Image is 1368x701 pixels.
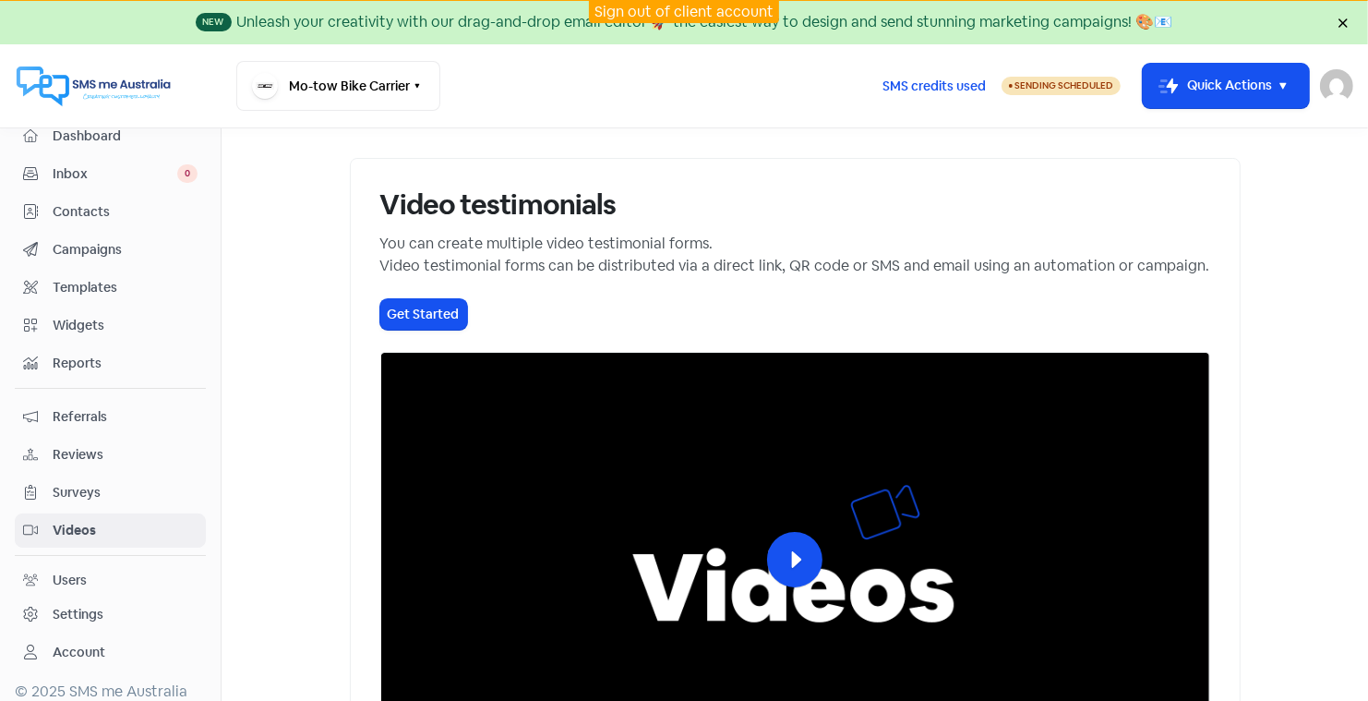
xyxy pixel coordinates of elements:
[177,164,198,183] span: 0
[53,521,198,540] span: Videos
[53,127,198,146] span: Dashboard
[53,278,198,297] span: Templates
[53,407,198,427] span: Referrals
[15,400,206,434] a: Referrals
[1320,69,1353,103] img: User
[15,195,206,229] a: Contacts
[53,571,87,590] div: Users
[15,476,206,510] a: Surveys
[594,2,774,21] a: Sign out of client account
[767,532,822,587] button: Play
[380,299,467,330] button: Get Started
[15,635,206,670] a: Account
[882,77,986,96] span: SMS credits used
[53,483,198,502] span: Surveys
[53,643,105,662] div: Account
[236,61,440,111] button: Mo-tow Bike Carrier
[1002,75,1121,97] a: Sending Scheduled
[53,316,198,335] span: Widgets
[53,354,198,373] span: Reports
[15,598,206,632] a: Settings
[15,563,206,598] a: Users
[15,438,206,472] a: Reviews
[53,240,198,260] span: Campaigns
[53,445,198,465] span: Reviews
[380,188,1210,222] h1: Video testimonials
[15,308,206,343] a: Widgets
[15,119,206,153] a: Dashboard
[53,202,198,222] span: Contacts
[15,271,206,305] a: Templates
[15,346,206,381] a: Reports
[1143,64,1309,108] button: Quick Actions
[15,157,206,191] a: Inbox 0
[15,514,206,548] a: Videos
[867,75,1002,94] a: SMS credits used
[1014,79,1113,91] span: Sending Scheduled
[53,605,103,624] div: Settings
[15,233,206,267] a: Campaigns
[53,164,177,184] span: Inbox
[380,233,1210,277] div: You can create multiple video testimonial forms. Video testimonial forms can be distributed via a...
